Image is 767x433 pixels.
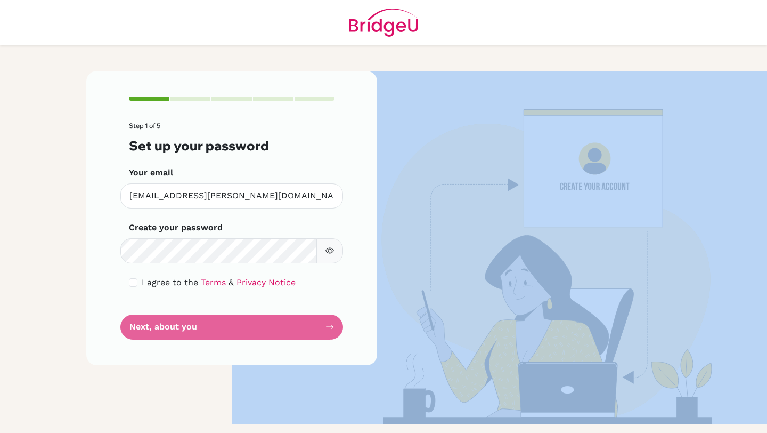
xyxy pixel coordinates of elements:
[129,166,173,179] label: Your email
[229,277,234,287] span: &
[236,277,296,287] a: Privacy Notice
[129,138,334,154] h3: Set up your password
[120,183,343,209] input: Insert your email*
[129,221,223,234] label: Create your password
[129,122,160,130] span: Step 1 of 5
[201,277,226,287] a: Terms
[142,277,198,287] span: I agree to the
